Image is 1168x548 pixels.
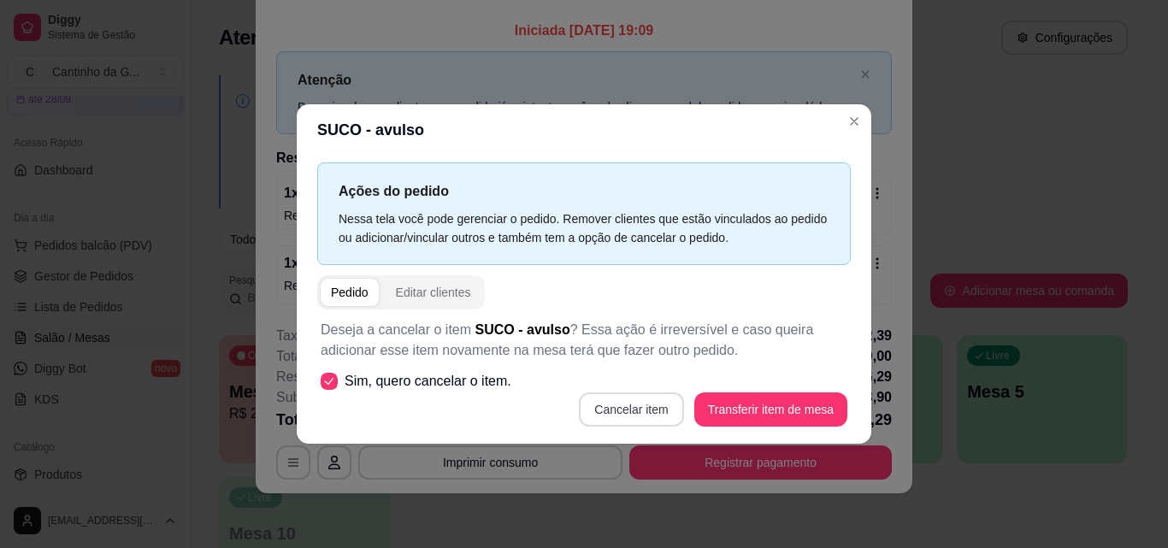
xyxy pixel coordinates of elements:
[297,104,871,156] header: SUCO - avulso
[396,284,471,301] div: Editar clientes
[331,284,369,301] div: Pedido
[345,371,511,392] span: Sim, quero cancelar o item.
[475,322,570,337] span: SUCO - avulso
[339,180,829,202] p: Ações do pedido
[841,108,868,135] button: Close
[339,209,829,247] div: Nessa tela você pode gerenciar o pedido. Remover clientes que estão vinculados ao pedido ou adici...
[694,392,847,427] button: Transferir item de mesa
[579,392,683,427] button: Cancelar item
[321,320,847,361] p: Deseja a cancelar o item ? Essa ação é irreversível e caso queira adicionar esse item novamente n...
